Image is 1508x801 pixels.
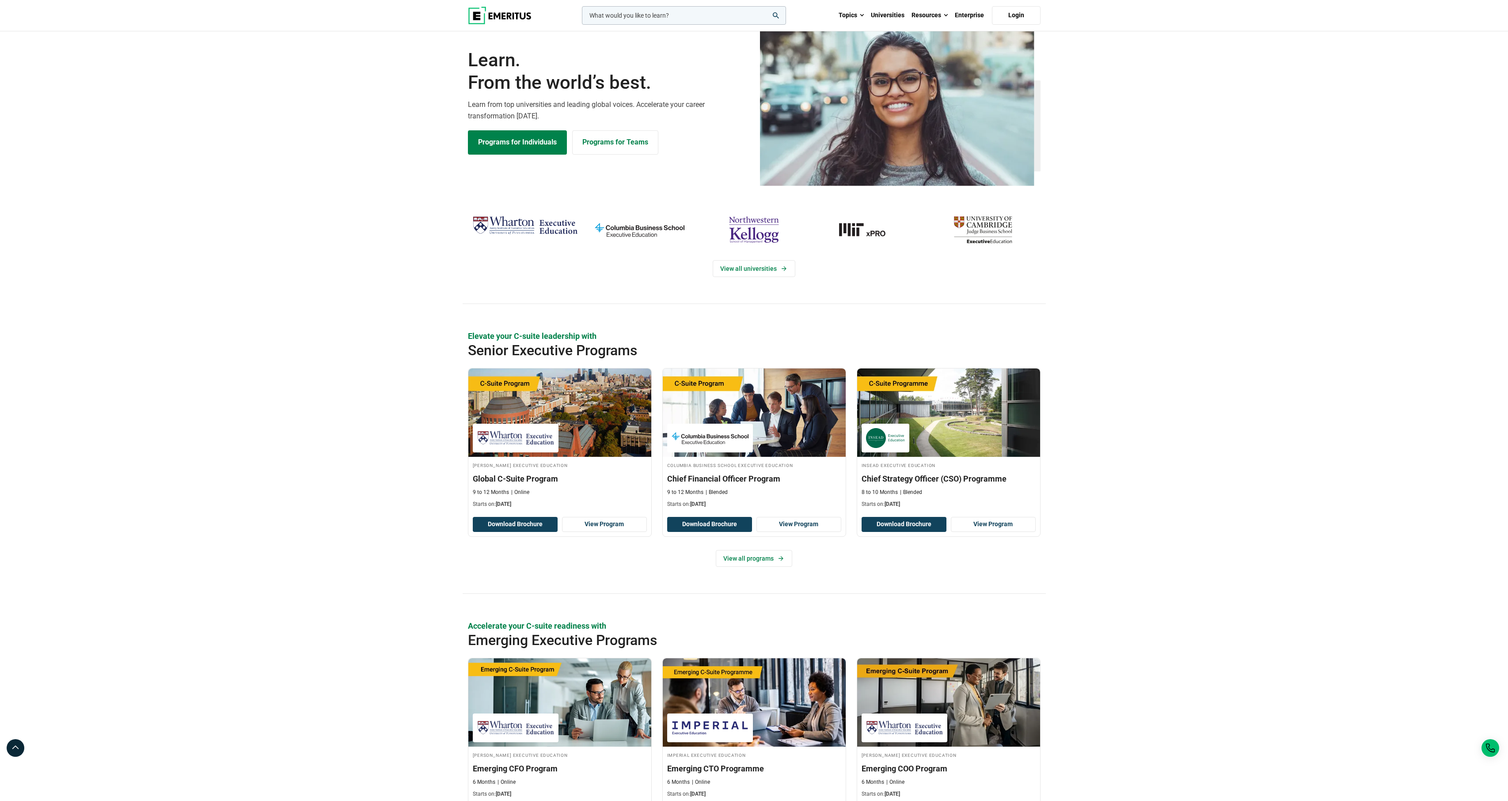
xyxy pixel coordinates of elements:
p: Starts on: [667,790,841,798]
h3: Emerging COO Program [862,763,1036,774]
span: [DATE] [496,501,511,507]
img: Imperial Executive Education [672,718,748,738]
img: Chief Financial Officer Program | Online Finance Course [663,368,846,457]
p: 6 Months [667,778,690,786]
h4: Imperial Executive Education [667,751,841,759]
span: [DATE] [496,791,511,797]
p: Online [692,778,710,786]
img: INSEAD Executive Education [866,428,905,448]
button: Download Brochure [862,517,946,532]
p: Online [511,489,529,496]
p: Online [498,778,516,786]
h4: INSEAD Executive Education [862,461,1036,469]
img: MIT xPRO [816,213,921,247]
a: View Program [562,517,647,532]
img: Emerging CFO Program | Online Finance Course [468,658,651,747]
h4: Columbia Business School Executive Education [667,461,841,469]
h3: Chief Strategy Officer (CSO) Programme [862,473,1036,484]
a: Leadership Course by Wharton Executive Education - September 24, 2025 Wharton Executive Education... [468,368,651,512]
img: Wharton Executive Education [477,428,554,448]
a: Finance Course by Columbia Business School Executive Education - September 29, 2025 Columbia Busi... [663,368,846,512]
h3: Chief Financial Officer Program [667,473,841,484]
p: Blended [900,489,922,496]
h2: Senior Executive Programs [468,342,983,359]
a: View Program [951,517,1036,532]
span: [DATE] [885,501,900,507]
h3: Emerging CFO Program [473,763,647,774]
input: woocommerce-product-search-field-0 [582,6,786,25]
p: Starts on: [473,501,647,508]
h1: Learn. [468,49,749,94]
img: Wharton Executive Education [866,718,943,738]
p: Starts on: [667,501,841,508]
a: Leadership Course by INSEAD Executive Education - October 14, 2025 INSEAD Executive Education INS... [857,368,1040,512]
p: Accelerate your C-suite readiness with [468,620,1041,631]
p: Starts on: [862,790,1036,798]
p: 9 to 12 Months [473,489,509,496]
a: View Universities [713,260,795,277]
img: Emerging CTO Programme | Online Business Management Course [663,658,846,747]
h3: Global C-Suite Program [473,473,647,484]
h4: [PERSON_NAME] Executive Education [473,461,647,469]
p: Learn from top universities and leading global voices. Accelerate your career transformation [DATE]. [468,99,749,121]
p: Starts on: [473,790,647,798]
a: Login [992,6,1041,25]
img: cambridge-judge-business-school [930,213,1036,247]
p: Blended [706,489,728,496]
a: Explore Programs [468,130,567,154]
span: [DATE] [690,501,706,507]
p: 9 to 12 Months [667,489,703,496]
span: From the world’s best. [468,72,749,94]
img: Wharton Executive Education [477,718,554,738]
h4: [PERSON_NAME] Executive Education [862,751,1036,759]
img: Emerging COO Program | Online Supply Chain and Operations Course [857,658,1040,747]
h4: [PERSON_NAME] Executive Education [473,751,647,759]
a: MIT-xPRO [816,213,921,247]
h3: Emerging CTO Programme [667,763,841,774]
span: [DATE] [690,791,706,797]
a: Explore for Business [572,130,658,154]
button: Download Brochure [667,517,752,532]
h2: Emerging Executive Programs [468,631,983,649]
p: Online [886,778,904,786]
img: Columbia Business School Executive Education [672,428,748,448]
p: 8 to 10 Months [862,489,898,496]
a: View all programs [716,550,792,567]
img: Global C-Suite Program | Online Leadership Course [468,368,651,457]
p: 6 Months [862,778,884,786]
p: Elevate your C-suite leadership with [468,330,1041,342]
img: Learn from the world's best [760,24,1034,186]
span: [DATE] [885,791,900,797]
p: 6 Months [473,778,495,786]
a: View Program [756,517,841,532]
img: columbia-business-school [587,213,692,247]
img: Chief Strategy Officer (CSO) Programme | Online Leadership Course [857,368,1040,457]
button: Download Brochure [473,517,558,532]
img: Wharton Executive Education [472,213,578,239]
img: northwestern-kellogg [701,213,807,247]
p: Starts on: [862,501,1036,508]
